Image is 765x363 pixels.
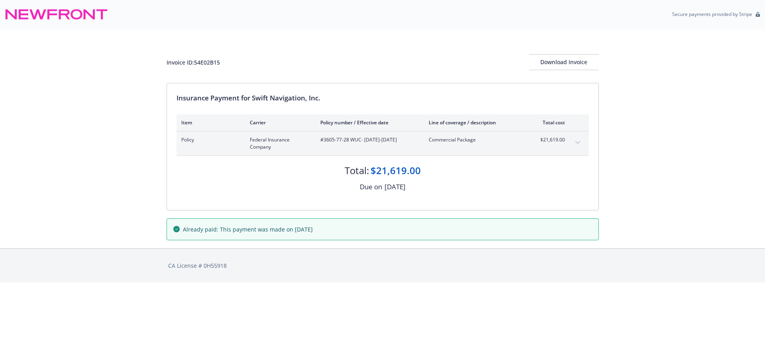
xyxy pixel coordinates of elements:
div: Due on [360,182,382,192]
div: Total cost [535,119,565,126]
div: PolicyFederal Insurance Company#3605-77-28 WUC- [DATE]-[DATE]Commercial Package$21,619.00expand c... [177,131,589,155]
div: $21,619.00 [371,164,421,177]
span: Policy [181,136,237,143]
span: $21,619.00 [535,136,565,143]
div: [DATE] [384,182,406,192]
div: Item [181,119,237,126]
div: Download Invoice [529,55,599,70]
span: Commercial Package [429,136,522,143]
span: Federal Insurance Company [250,136,308,151]
div: Policy number / Effective date [320,119,416,126]
div: Carrier [250,119,308,126]
div: CA License # 0H55918 [168,261,597,270]
div: Total: [345,164,369,177]
div: Invoice ID: 54E02B15 [167,58,220,67]
div: Line of coverage / description [429,119,522,126]
span: Already paid: This payment was made on [DATE] [183,225,313,233]
button: Download Invoice [529,54,599,70]
div: Insurance Payment for Swift Navigation, Inc. [177,93,589,103]
button: expand content [571,136,584,149]
p: Secure payments provided by Stripe [672,11,752,18]
span: #3605-77-28 WUC - [DATE]-[DATE] [320,136,416,143]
